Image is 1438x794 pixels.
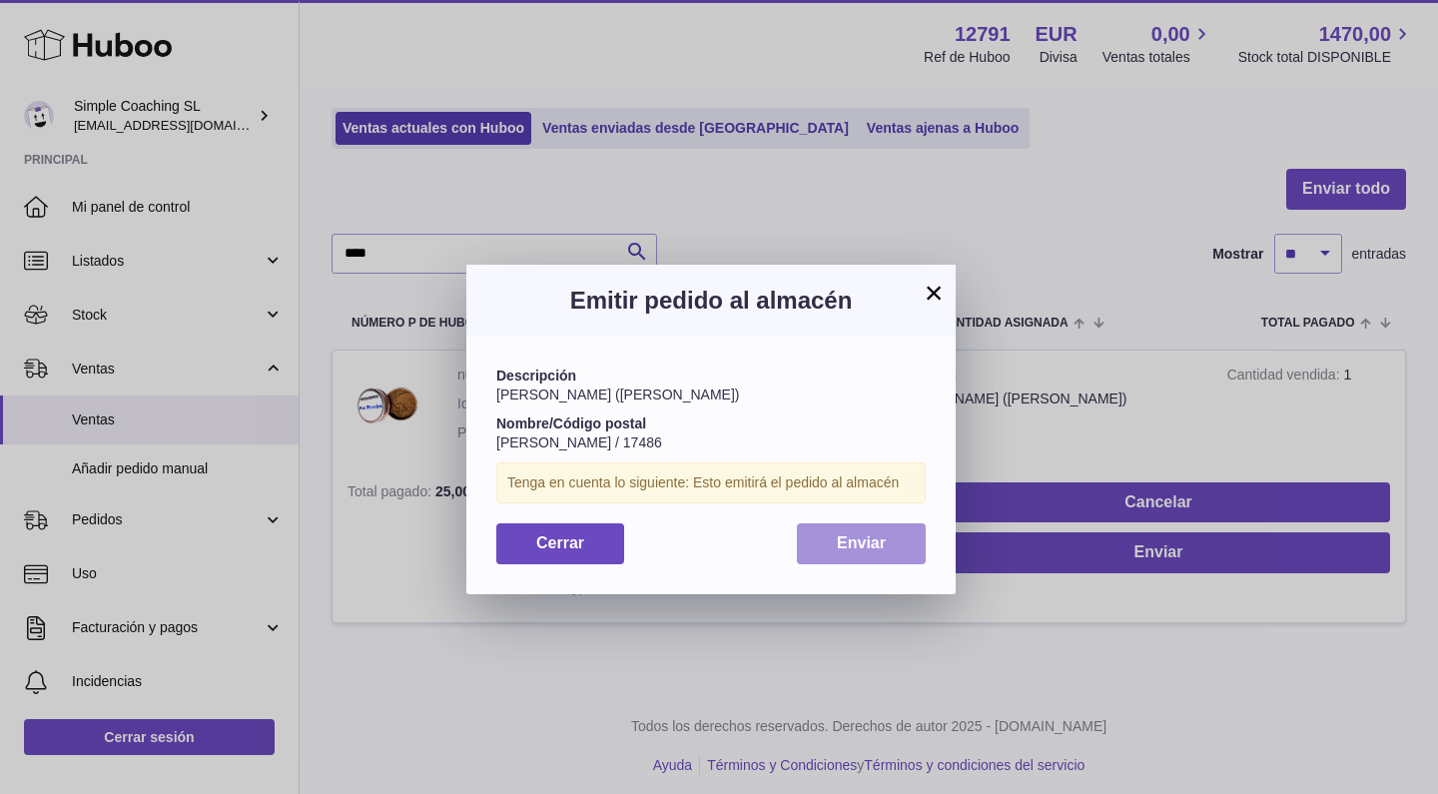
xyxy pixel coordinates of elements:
[496,368,576,384] strong: Descripción
[536,534,584,551] span: Cerrar
[922,281,946,305] button: ×
[496,285,926,317] h3: Emitir pedido al almacén
[496,434,662,450] span: [PERSON_NAME] / 17486
[837,534,886,551] span: Enviar
[496,462,926,503] div: Tenga en cuenta lo siguiente: Esto emitirá el pedido al almacén
[496,415,646,431] strong: Nombre/Código postal
[496,387,740,402] span: [PERSON_NAME] ([PERSON_NAME])
[797,523,926,564] button: Enviar
[496,523,624,564] button: Cerrar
